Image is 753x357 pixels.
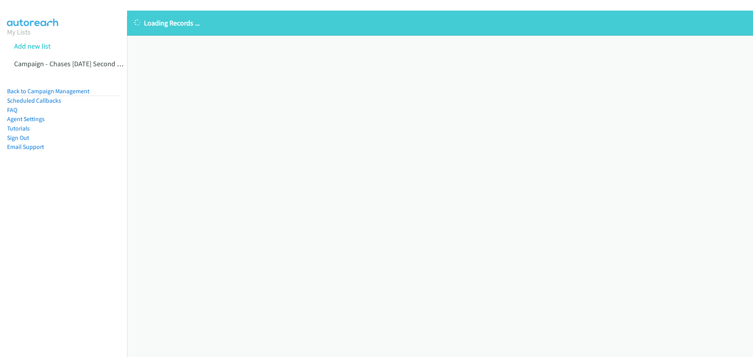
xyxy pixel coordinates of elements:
[7,115,45,123] a: Agent Settings
[14,42,51,51] a: Add new list
[14,59,141,68] a: Campaign - Chases [DATE] Second Attempt
[7,27,31,36] a: My Lists
[7,134,29,141] a: Sign Out
[7,143,44,150] a: Email Support
[7,87,89,95] a: Back to Campaign Management
[7,106,17,114] a: FAQ
[134,18,746,28] p: Loading Records ...
[7,125,30,132] a: Tutorials
[7,97,61,104] a: Scheduled Callbacks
